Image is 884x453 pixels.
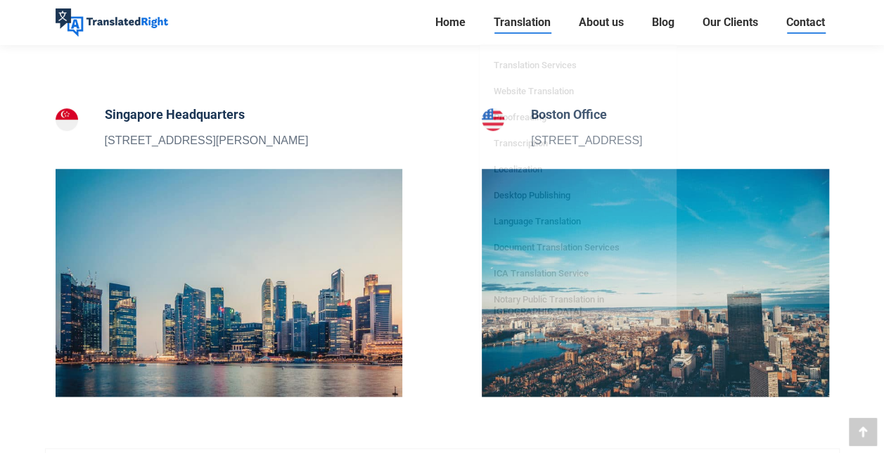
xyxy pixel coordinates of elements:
[494,111,546,123] span: Proofreading
[494,137,548,149] span: Transcription
[489,13,555,32] a: Translation
[56,8,168,37] img: Translated Right
[487,104,670,130] a: Proofreading
[487,78,670,104] a: Website Translation
[487,130,670,156] a: Transcription
[579,15,624,30] span: About us
[431,13,470,32] a: Home
[494,85,574,97] span: Website Translation
[487,208,670,234] a: Language Translation
[494,215,581,227] span: Language Translation
[487,234,670,260] a: Document Translation Services
[494,15,551,30] span: Translation
[494,163,542,175] span: Localization
[56,108,78,131] img: Singapore Headquarters
[652,15,674,30] span: Blog
[105,132,309,150] p: [STREET_ADDRESS][PERSON_NAME]
[494,59,577,71] span: Translation Services
[487,260,670,286] a: ICA Translation Service
[494,267,589,279] span: ICA Translation Service
[435,15,466,30] span: Home
[703,15,758,30] span: Our Clients
[105,105,309,125] h5: Singapore Headquarters
[786,15,825,30] span: Contact
[494,241,620,253] span: Document Translation Services
[487,52,670,78] a: Translation Services
[648,13,679,32] a: Blog
[494,189,570,201] span: Desktop Publishing
[575,13,628,32] a: About us
[494,293,662,317] span: Notary Public Translation in [GEOGRAPHIC_DATA]
[56,169,403,397] img: Contact our Singapore Translation Headquarters Office
[487,182,670,208] a: Desktop Publishing
[782,13,829,32] a: Contact
[698,13,762,32] a: Our Clients
[487,156,670,182] a: Localization
[487,286,670,324] a: Notary Public Translation in [GEOGRAPHIC_DATA]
